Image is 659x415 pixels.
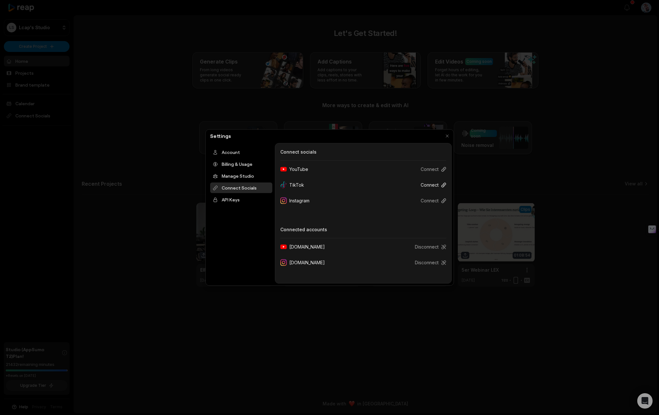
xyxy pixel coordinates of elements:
[280,179,309,191] div: TikTok
[280,148,446,155] h3: Connect socials
[280,257,330,268] div: [DOMAIN_NAME]
[210,147,272,157] div: Account
[410,257,446,268] button: Disconnect
[210,194,272,205] div: API Keys
[280,226,446,233] h3: Connected accounts
[210,159,272,169] div: Billing & Usage
[210,171,272,181] div: Manage Studio
[280,241,330,253] div: [DOMAIN_NAME]
[416,179,446,191] button: Connect
[280,195,315,207] div: Instagram
[280,163,313,175] div: YouTube
[210,182,272,193] div: Connect Socials
[416,195,446,207] button: Connect
[410,241,446,253] button: Disconnect
[416,163,446,175] button: Connect
[208,132,234,140] h2: Settings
